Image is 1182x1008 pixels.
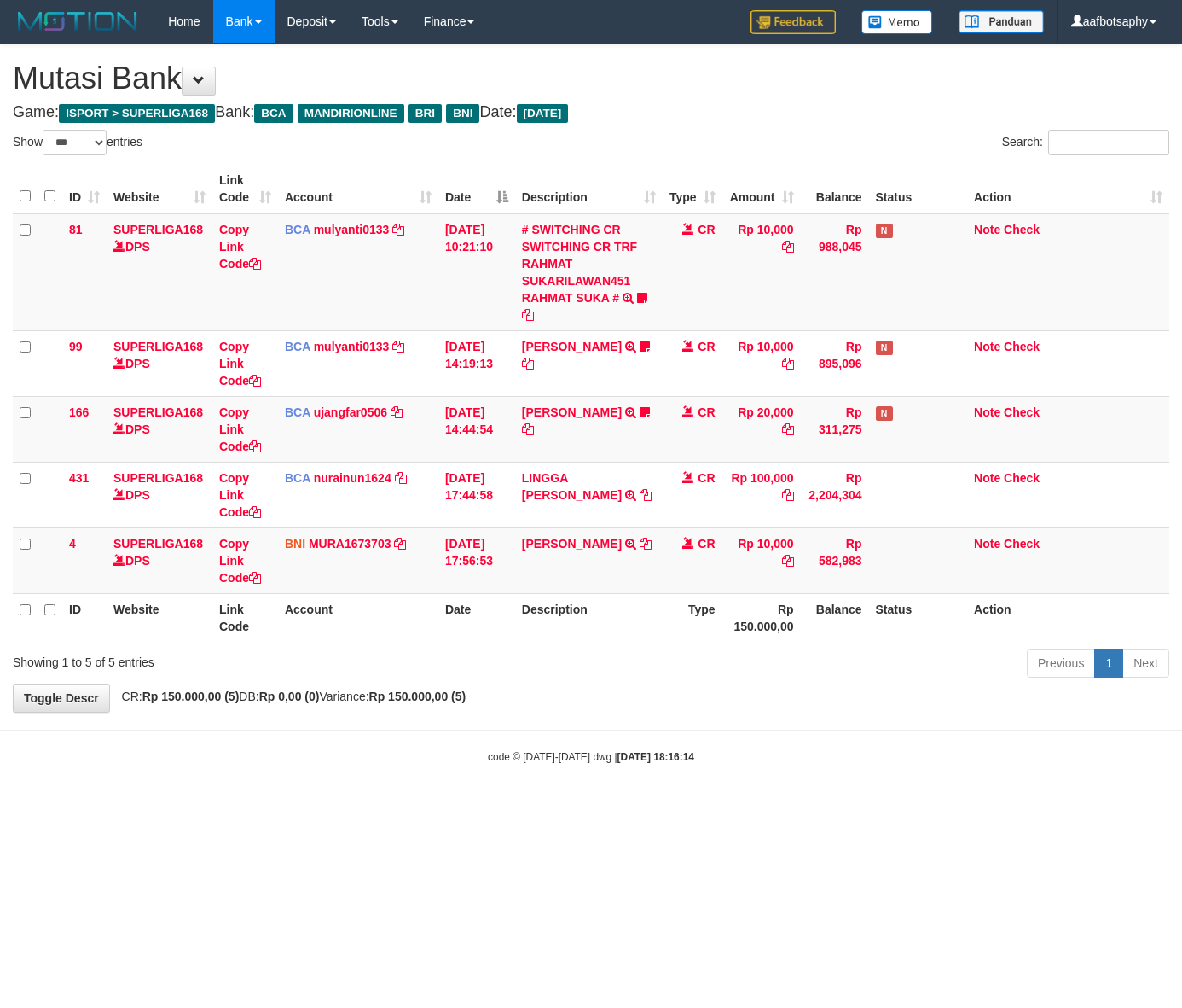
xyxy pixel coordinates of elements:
th: ID [62,593,107,642]
td: Rp 10,000 [722,527,801,593]
span: 4 [69,537,76,551]
th: Website: activate to sort column ascending [107,165,212,213]
a: Copy MUHAMMAD REZA to clipboard [522,357,534,370]
span: 166 [69,405,89,419]
td: DPS [107,527,212,593]
strong: Rp 150.000,00 (5) [142,690,240,703]
span: 431 [69,471,89,485]
td: Rp 10,000 [722,213,801,331]
td: Rp 895,096 [801,330,869,396]
a: [PERSON_NAME] [522,405,622,419]
a: Check [1004,471,1040,485]
a: Copy Link Code [219,405,261,453]
td: Rp 10,000 [722,330,801,396]
span: ISPORT > SUPERLIGA168 [59,104,215,123]
span: BNI [285,537,305,551]
span: CR [698,471,715,485]
img: Button%20Memo.svg [861,10,933,34]
a: Check [1004,223,1040,236]
span: BCA [285,405,310,419]
td: DPS [107,396,212,462]
a: Copy Rp 20,000 to clipboard [782,422,794,436]
a: SUPERLIGA168 [113,537,203,551]
a: Note [974,471,1000,485]
th: Status [869,593,968,642]
a: ujangfar0506 [314,405,387,419]
span: BRI [408,104,442,123]
img: panduan.png [959,10,1044,33]
td: Rp 988,045 [801,213,869,331]
a: SUPERLIGA168 [113,340,203,353]
a: Copy Rp 10,000 to clipboard [782,240,794,253]
a: Check [1004,405,1040,419]
td: DPS [107,213,212,331]
a: Copy Link Code [219,537,261,585]
a: LINGGA [PERSON_NAME] [522,471,622,502]
span: BCA [285,340,310,353]
img: MOTION_logo.png [13,9,142,34]
span: BCA [285,471,310,485]
th: Amount: activate to sort column ascending [722,165,801,213]
a: Copy MURA1673703 to clipboard [394,537,406,551]
a: Copy Link Code [219,340,261,387]
a: Toggle Descr [13,684,110,713]
td: Rp 582,983 [801,527,869,593]
a: Next [1122,649,1169,678]
a: mulyanti0133 [314,223,390,236]
span: 81 [69,223,83,236]
a: [PERSON_NAME] [522,537,622,551]
a: Copy mulyanti0133 to clipboard [392,223,404,236]
strong: [DATE] 18:16:14 [617,751,694,763]
span: CR [698,340,715,353]
th: Link Code: activate to sort column ascending [212,165,278,213]
th: Action [967,593,1169,642]
small: code © [DATE]-[DATE] dwg | [488,751,694,763]
td: Rp 2,204,304 [801,462,869,527]
a: 1 [1094,649,1123,678]
td: Rp 311,275 [801,396,869,462]
span: Has Note [876,341,893,355]
span: [DATE] [517,104,569,123]
a: Note [974,340,1000,353]
a: Copy Link Code [219,223,261,271]
a: Copy ujangfar0506 to clipboard [391,405,403,419]
th: Description [515,593,663,642]
td: [DATE] 14:19:13 [438,330,515,396]
h4: Game: Bank: Date: [13,104,1169,121]
a: nurainun1624 [314,471,391,485]
th: Status [869,165,968,213]
td: [DATE] 10:21:10 [438,213,515,331]
a: Check [1004,537,1040,551]
a: Previous [1027,649,1095,678]
div: Showing 1 to 5 of 5 entries [13,647,480,671]
th: ID: activate to sort column ascending [62,165,107,213]
a: MURA1673703 [309,537,391,551]
span: BCA [254,104,293,123]
th: Link Code [212,593,278,642]
a: Copy # SWITCHING CR SWITCHING CR TRF RAHMAT SUKARILAWAN451 RAHMAT SUKA # to clipboard [522,308,534,322]
a: Copy Rp 100,000 to clipboard [782,488,794,502]
th: Balance [801,165,869,213]
a: Copy Link Code [219,471,261,519]
a: [PERSON_NAME] [522,340,622,353]
th: Type [663,593,722,642]
h1: Mutasi Bank [13,61,1169,96]
a: SUPERLIGA168 [113,405,203,419]
label: Show entries [13,130,142,155]
a: mulyanti0133 [314,340,390,353]
span: BNI [446,104,479,123]
th: Website [107,593,212,642]
th: Account: activate to sort column ascending [278,165,438,213]
a: Copy ALIF RACHMAN NUR ICHSAN to clipboard [640,537,652,551]
input: Search: [1048,130,1169,155]
th: Rp 150.000,00 [722,593,801,642]
td: [DATE] 17:44:58 [438,462,515,527]
span: MANDIRIONLINE [298,104,404,123]
a: Copy Rp 10,000 to clipboard [782,357,794,370]
th: Description: activate to sort column ascending [515,165,663,213]
td: [DATE] 17:56:53 [438,527,515,593]
th: Balance [801,593,869,642]
span: 99 [69,340,83,353]
td: DPS [107,330,212,396]
a: Note [974,223,1000,236]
